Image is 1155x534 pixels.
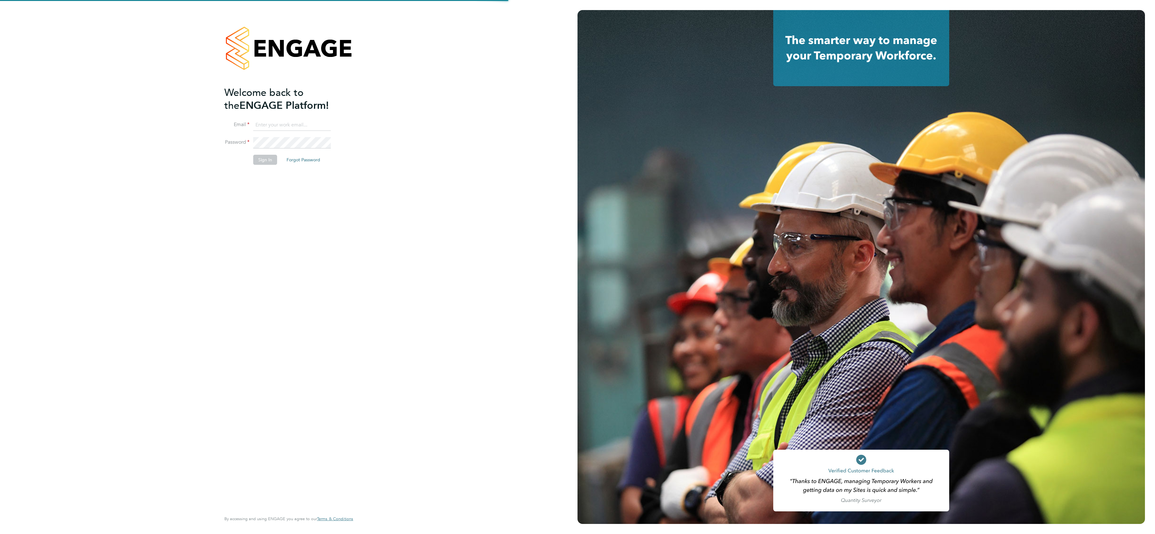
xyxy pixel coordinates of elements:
[253,120,331,131] input: Enter your work email...
[224,516,353,521] span: By accessing and using ENGAGE you agree to our
[253,155,277,165] button: Sign In
[224,139,249,146] label: Password
[317,516,353,521] a: Terms & Conditions
[224,86,304,112] span: Welcome back to the
[224,121,249,128] label: Email
[224,86,347,112] h2: ENGAGE Platform!
[282,155,325,165] button: Forgot Password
